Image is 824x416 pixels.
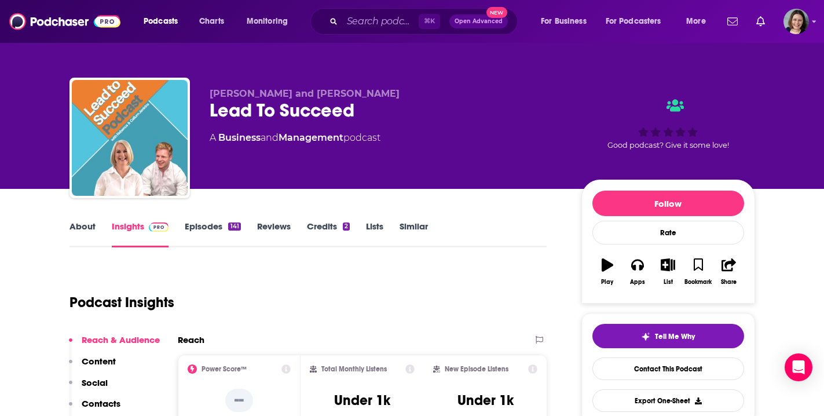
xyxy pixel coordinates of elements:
div: Apps [630,279,645,286]
h2: Total Monthly Listens [321,365,387,373]
img: tell me why sparkle [641,332,650,341]
span: Logged in as micglogovac [783,9,809,34]
a: Management [279,132,343,143]
button: Show profile menu [783,9,809,34]
button: Social [69,377,108,399]
span: New [486,7,507,18]
div: Good podcast? Give it some love! [581,88,755,160]
p: Content [82,356,116,367]
button: Content [69,356,116,377]
span: For Podcasters [606,13,661,30]
input: Search podcasts, credits, & more... [342,12,419,31]
a: Reviews [257,221,291,247]
span: Good podcast? Give it some love! [607,141,729,149]
h2: Power Score™ [202,365,247,373]
span: [PERSON_NAME] and [PERSON_NAME] [210,88,400,99]
button: Play [592,251,622,293]
h3: Under 1k [457,392,514,409]
button: open menu [135,12,193,31]
h2: New Episode Listens [445,365,508,373]
button: open menu [598,12,678,31]
a: About [69,221,96,247]
span: Monitoring [247,13,288,30]
a: Show notifications dropdown [723,12,742,31]
a: Business [218,132,261,143]
span: More [686,13,706,30]
p: Reach & Audience [82,334,160,345]
span: Open Advanced [455,19,503,24]
a: Show notifications dropdown [752,12,770,31]
button: open menu [239,12,303,31]
a: Credits2 [307,221,350,247]
div: Share [721,279,737,286]
h3: Under 1k [334,392,390,409]
span: ⌘ K [419,14,440,29]
img: Lead To Succeed [72,80,188,196]
button: open menu [533,12,601,31]
button: Open AdvancedNew [449,14,508,28]
img: Podchaser Pro [149,222,169,232]
div: Open Intercom Messenger [785,353,812,381]
button: Bookmark [683,251,713,293]
a: InsightsPodchaser Pro [112,221,169,247]
span: Charts [199,13,224,30]
a: Episodes141 [185,221,240,247]
button: Export One-Sheet [592,389,744,412]
div: 2 [343,222,350,231]
a: Lists [366,221,383,247]
p: Contacts [82,398,120,409]
div: List [664,279,673,286]
h2: Reach [178,334,204,345]
button: Apps [622,251,653,293]
a: Contact This Podcast [592,357,744,380]
button: Share [713,251,744,293]
span: Podcasts [144,13,178,30]
div: Play [601,279,613,286]
img: Podchaser - Follow, Share and Rate Podcasts [9,10,120,32]
div: 141 [228,222,240,231]
span: and [261,132,279,143]
button: Reach & Audience [69,334,160,356]
span: Tell Me Why [655,332,695,341]
div: A podcast [210,131,380,145]
div: Search podcasts, credits, & more... [321,8,529,35]
a: Similar [400,221,428,247]
a: Charts [192,12,231,31]
p: Social [82,377,108,388]
p: -- [225,389,253,412]
button: open menu [678,12,720,31]
span: For Business [541,13,587,30]
button: Follow [592,191,744,216]
img: User Profile [783,9,809,34]
div: Bookmark [684,279,712,286]
button: tell me why sparkleTell Me Why [592,324,744,348]
h1: Podcast Insights [69,294,174,311]
div: Rate [592,221,744,245]
button: List [653,251,683,293]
